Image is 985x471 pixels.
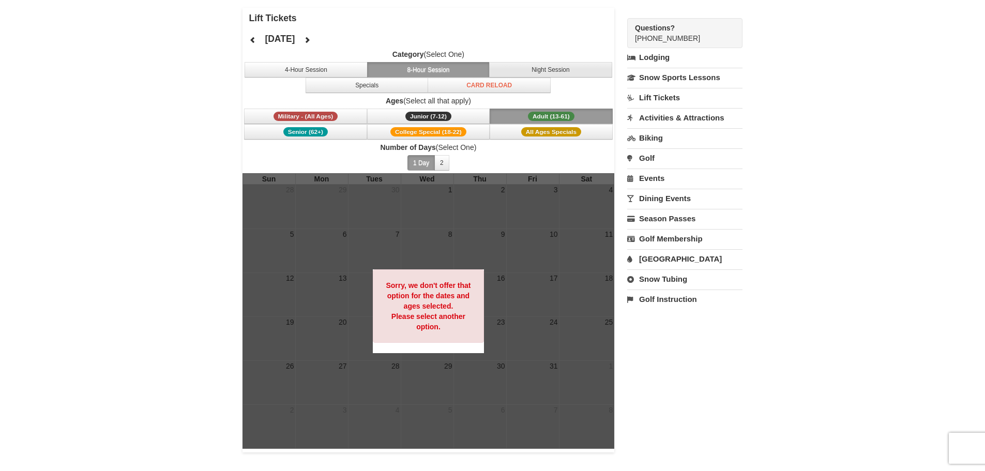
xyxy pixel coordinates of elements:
[407,155,435,171] button: 1 Day
[490,109,613,124] button: Adult (13-61)
[635,24,675,32] strong: Questions?
[283,127,328,136] span: Senior (62+)
[490,124,613,140] button: All Ages Specials
[627,169,742,188] a: Events
[627,48,742,67] a: Lodging
[243,142,615,153] label: (Select One)
[627,290,742,309] a: Golf Instruction
[627,229,742,248] a: Golf Membership
[405,112,451,121] span: Junior (7-12)
[386,97,403,105] strong: Ages
[627,128,742,147] a: Biking
[627,189,742,208] a: Dining Events
[392,50,424,58] strong: Category
[528,112,574,121] span: Adult (13-61)
[244,109,367,124] button: Military - (All Ages)
[249,13,615,23] h4: Lift Tickets
[627,148,742,168] a: Golf
[434,155,449,171] button: 2
[390,127,466,136] span: College Special (18-22)
[627,68,742,87] a: Snow Sports Lessons
[386,281,471,331] strong: Sorry, we don't offer that option for the dates and ages selected. Please select another option.
[521,127,581,136] span: All Ages Specials
[428,78,551,93] button: Card Reload
[627,269,742,288] a: Snow Tubing
[635,23,724,42] span: [PHONE_NUMBER]
[367,62,490,78] button: 8-Hour Session
[627,209,742,228] a: Season Passes
[274,112,338,121] span: Military - (All Ages)
[489,62,612,78] button: Night Session
[367,124,490,140] button: College Special (18-22)
[244,124,367,140] button: Senior (62+)
[243,49,615,59] label: (Select One)
[367,109,490,124] button: Junior (7-12)
[245,62,368,78] button: 4-Hour Session
[243,96,615,106] label: (Select all that apply)
[627,88,742,107] a: Lift Tickets
[306,78,429,93] button: Specials
[627,249,742,268] a: [GEOGRAPHIC_DATA]
[265,34,295,44] h4: [DATE]
[627,108,742,127] a: Activities & Attractions
[380,143,435,151] strong: Number of Days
